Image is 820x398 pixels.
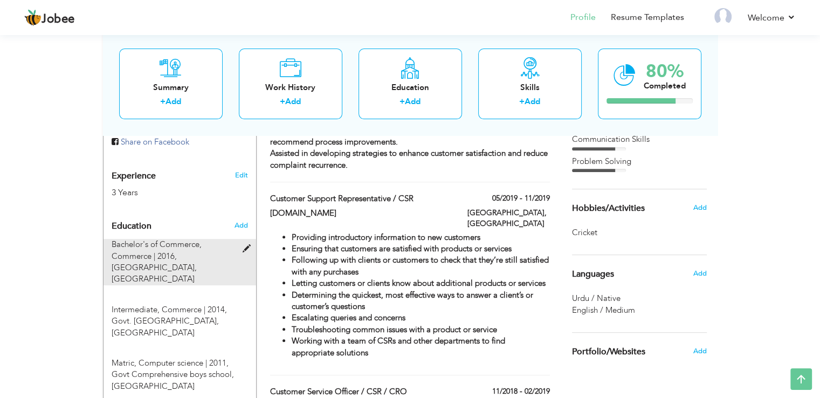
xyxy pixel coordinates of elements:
[572,227,600,238] span: Cricket
[104,341,256,392] div: Matric, 2011
[572,347,645,357] span: Portfolio/Websites
[292,278,546,289] strong: Letting customers or clients know about additional products or services
[693,203,706,212] span: Add
[112,171,156,181] span: Experience
[292,232,480,243] strong: Providing introductory information to new customers
[572,305,635,315] span: English / Medium
[160,97,166,108] label: +
[24,9,75,26] a: Jobee
[572,204,645,214] span: Hobbies/Activities
[112,222,151,231] span: Education
[292,324,497,335] strong: Troubleshooting common issues with a product or service
[644,63,686,80] div: 80%
[399,97,405,108] label: +
[748,11,796,24] a: Welcome
[492,193,550,204] label: 05/2019 - 11/2019
[525,97,540,107] a: Add
[112,315,219,338] span: Govt. [GEOGRAPHIC_DATA], [GEOGRAPHIC_DATA]
[112,369,234,391] span: Govt Comprehensive boys school, [GEOGRAPHIC_DATA]
[270,208,451,219] label: [DOMAIN_NAME]
[292,335,505,358] strong: Working with a team of CSRs and other departments to find appropriate solutions
[693,346,706,356] span: Add
[572,270,614,279] span: Languages
[112,215,248,393] div: Add your educational degree.
[572,293,621,304] span: Urdu / Native
[467,208,550,229] label: [GEOGRAPHIC_DATA], [GEOGRAPHIC_DATA]
[112,358,229,368] span: Matric, Govt Comprehensive boys school, 2011
[292,243,512,254] strong: Ensuring that customers are satisfied with products or services
[519,97,525,108] label: +
[292,255,549,277] strong: Following up with clients or customers to check that they’re still satisfied with any purchases
[104,288,256,339] div: Intermediate, 2014
[714,8,732,25] img: Profile Img
[166,97,181,107] a: Add
[42,13,75,25] span: Jobee
[572,156,707,167] div: Problem Solving
[487,82,573,93] div: Skills
[572,255,707,315] div: Show your familiar languages.
[247,82,334,93] div: Work History
[270,193,451,204] label: Customer Support Representative / CSR
[693,269,706,278] span: Add
[405,97,421,107] a: Add
[235,170,247,180] a: Edit
[292,290,533,312] strong: Determining the quickest, most effective ways to answer a client’s or customer’s questions
[285,97,301,107] a: Add
[270,79,548,170] strong: Maintained accurate records of all complaints, resolutions, and follow-ups to ensure service qual...
[367,82,453,93] div: Education
[24,9,42,26] img: jobee.io
[644,80,686,92] div: Completed
[611,11,684,24] a: Resume Templates
[570,11,596,24] a: Profile
[112,239,202,261] span: Bachelor's of Commerce, Karachi University, 2016
[128,82,214,93] div: Summary
[234,221,247,230] span: Add
[564,333,715,370] div: Share your links of online work
[564,189,715,227] div: Share some of your professional and personal interests.
[104,239,256,285] div: Bachelor's of Commerce, 2016
[270,386,451,397] label: Customer Service Officer / CSR / CRO
[112,262,197,284] span: [GEOGRAPHIC_DATA], [GEOGRAPHIC_DATA]
[572,134,707,145] div: Communication Skills
[292,312,405,323] strong: Escalating queries and concerns
[121,136,189,147] span: Share on Facebook
[492,386,550,397] label: 11/2018 - 02/2019
[112,304,227,315] span: Intermediate, Govt. National college, 2014
[112,187,223,199] div: 3 Years
[280,97,285,108] label: +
